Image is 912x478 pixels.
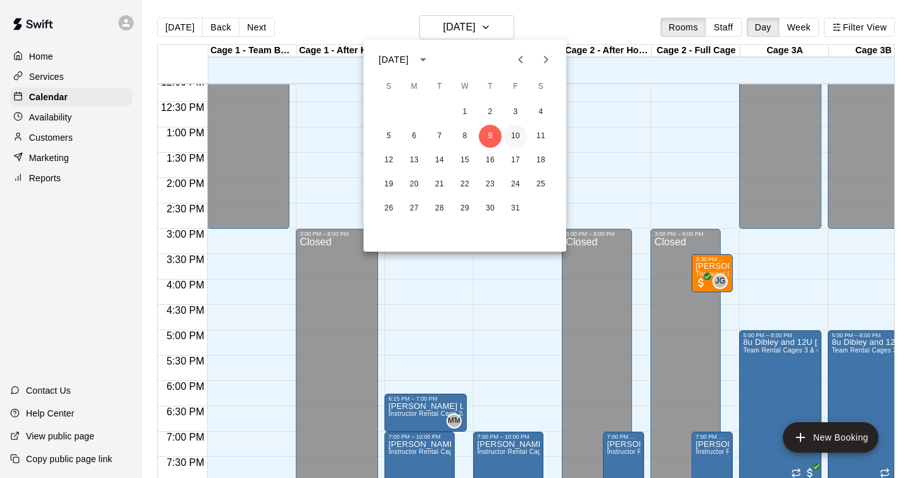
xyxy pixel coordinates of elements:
[533,47,559,72] button: Next month
[453,173,476,196] button: 22
[379,53,408,67] div: [DATE]
[403,149,426,172] button: 13
[377,173,400,196] button: 19
[479,149,502,172] button: 16
[377,74,400,100] span: Sunday
[377,149,400,172] button: 12
[479,197,502,220] button: 30
[504,173,527,196] button: 24
[504,74,527,100] span: Friday
[428,149,451,172] button: 14
[428,125,451,148] button: 7
[504,149,527,172] button: 17
[479,125,502,148] button: 9
[504,125,527,148] button: 10
[403,197,426,220] button: 27
[529,173,552,196] button: 25
[403,125,426,148] button: 6
[508,47,533,72] button: Previous month
[504,101,527,124] button: 3
[529,125,552,148] button: 11
[479,74,502,100] span: Thursday
[428,74,451,100] span: Tuesday
[529,149,552,172] button: 18
[377,197,400,220] button: 26
[453,125,476,148] button: 8
[479,173,502,196] button: 23
[403,74,426,100] span: Monday
[428,197,451,220] button: 28
[412,49,434,70] button: calendar view is open, switch to year view
[453,149,476,172] button: 15
[403,173,426,196] button: 20
[529,101,552,124] button: 4
[377,125,400,148] button: 5
[453,74,476,100] span: Wednesday
[428,173,451,196] button: 21
[504,197,527,220] button: 31
[479,101,502,124] button: 2
[529,74,552,100] span: Saturday
[453,101,476,124] button: 1
[453,197,476,220] button: 29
